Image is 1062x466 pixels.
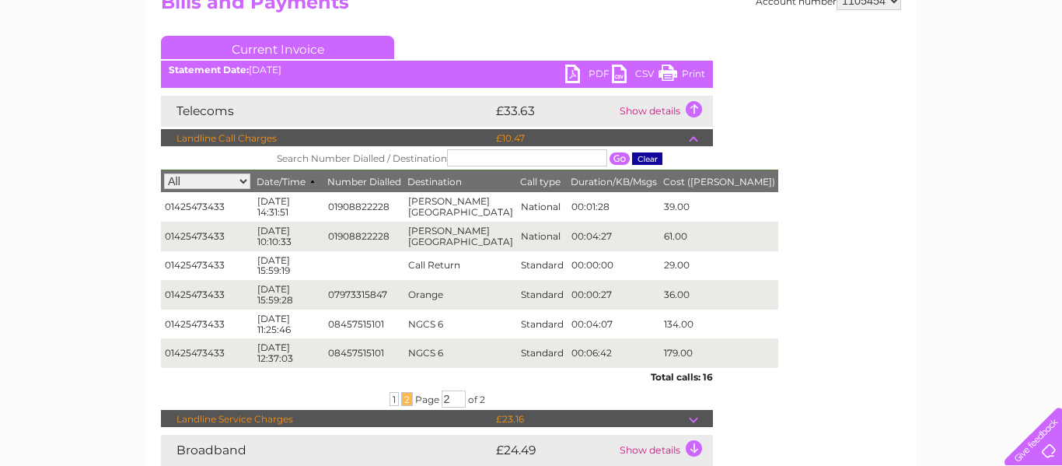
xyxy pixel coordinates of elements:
span: 2 [401,392,413,406]
td: [DATE] 10:10:33 [253,222,324,251]
a: Energy [827,66,861,78]
td: £24.49 [492,435,616,466]
span: of [468,394,477,405]
td: 00:04:07 [568,310,660,339]
span: Duration/KB/Msgs [571,176,657,187]
span: Date/Time [257,176,321,187]
span: 2 [480,394,485,405]
a: Log out [1011,66,1047,78]
td: Show details [616,435,713,466]
td: NGCS 6 [404,338,517,368]
td: 01425473433 [161,222,253,251]
td: 134.00 [660,310,778,339]
span: Number Dialled [327,176,401,187]
td: 08457515101 [324,338,404,368]
td: 29.00 [660,251,778,281]
td: 179.00 [660,338,778,368]
td: Call Return [404,251,517,281]
td: 07973315847 [324,280,404,310]
td: [DATE] 12:37:03 [253,338,324,368]
td: £23.16 [492,410,689,429]
span: Page [415,394,439,405]
td: £10.47 [492,129,689,148]
td: 36.00 [660,280,778,310]
span: 1 [390,392,399,406]
td: [DATE] 11:25:46 [253,310,324,339]
th: Search Number Dialled / Destination [161,146,778,170]
td: Standard [517,338,568,368]
td: 00:04:27 [568,222,660,251]
td: Telecoms [161,96,492,127]
img: logo.png [37,40,117,88]
td: 00:01:28 [568,192,660,222]
td: 01908822228 [324,192,404,222]
div: Total calls: 16 [161,368,713,383]
a: Blog [927,66,949,78]
td: [DATE] 15:59:19 [253,251,324,281]
b: Statement Date: [169,64,249,75]
td: Orange [404,280,517,310]
td: 00:00:00 [568,251,660,281]
a: 0333 014 3131 [769,8,876,27]
td: National [517,222,568,251]
td: National [517,192,568,222]
td: Standard [517,280,568,310]
span: Call type [520,176,561,187]
div: [DATE] [161,65,713,75]
td: [PERSON_NAME][GEOGRAPHIC_DATA] [404,192,517,222]
a: PDF [565,65,612,87]
td: Standard [517,251,568,281]
a: Print [659,65,705,87]
td: 61.00 [660,222,778,251]
a: CSV [612,65,659,87]
td: Show details [616,96,713,127]
td: 39.00 [660,192,778,222]
td: Broadband [161,435,492,466]
td: 01425473433 [161,280,253,310]
a: Current Invoice [161,36,394,59]
td: 01425473433 [161,310,253,339]
div: Clear Business is a trading name of Verastar Limited (registered in [GEOGRAPHIC_DATA] No. 3667643... [165,9,900,75]
td: 01425473433 [161,251,253,281]
td: 01425473433 [161,338,253,368]
a: Telecoms [871,66,917,78]
td: [DATE] 14:31:51 [253,192,324,222]
td: Landline Service Charges [161,410,492,429]
td: 00:06:42 [568,338,660,368]
td: [PERSON_NAME][GEOGRAPHIC_DATA] [404,222,517,251]
a: Water [788,66,818,78]
span: Destination [407,176,462,187]
td: 00:00:27 [568,280,660,310]
a: Contact [959,66,997,78]
span: Cost ([PERSON_NAME]) [663,176,775,187]
td: [DATE] 15:59:28 [253,280,324,310]
td: £33.63 [492,96,616,127]
td: Standard [517,310,568,339]
td: Landline Call Charges [161,129,492,148]
td: NGCS 6 [404,310,517,339]
td: 08457515101 [324,310,404,339]
td: 01425473433 [161,192,253,222]
td: 01908822228 [324,222,404,251]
